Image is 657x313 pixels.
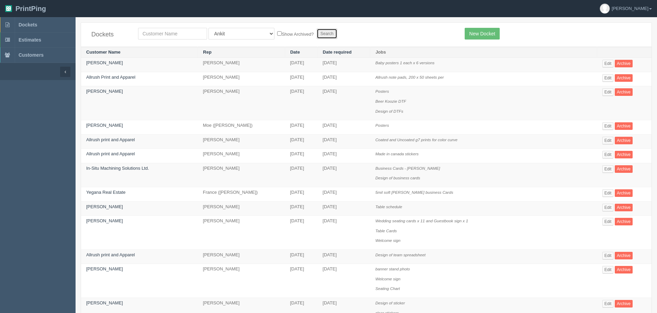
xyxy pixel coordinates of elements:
i: Design of DTFs [375,109,403,113]
td: [DATE] [317,72,370,86]
td: [DATE] [317,163,370,187]
a: Archive [615,151,633,158]
th: Jobs [370,47,597,58]
td: [DATE] [317,187,370,201]
span: Customers [19,52,44,58]
h4: Dockets [91,31,128,38]
td: [PERSON_NAME] [198,149,285,163]
input: Search [317,29,337,39]
td: [DATE] [285,72,317,86]
a: Edit [602,266,614,273]
i: Wedding seating cards x 11 and Guestbook sign x 1 [375,219,468,223]
a: [PERSON_NAME] [86,204,123,209]
a: Archive [615,300,633,308]
input: Show Archived? [277,31,282,36]
td: [PERSON_NAME] [198,216,285,250]
a: Yegana Real Estate [86,190,125,195]
input: Customer Name [138,28,207,40]
td: [DATE] [317,264,370,298]
i: Seating Chart [375,286,400,291]
td: [DATE] [285,264,317,298]
a: Customer Name [86,49,121,55]
img: logo-3e63b451c926e2ac314895c53de4908e5d424f24456219fb08d385ab2e579770.png [5,5,12,12]
a: Allrush Print and Apparel [86,75,135,80]
a: Allrush print and Apparel [86,151,135,156]
a: Edit [602,300,614,308]
td: [DATE] [285,134,317,149]
a: New Docket [465,28,499,40]
td: [DATE] [317,201,370,216]
a: Edit [602,204,614,211]
a: Edit [602,137,614,144]
td: [DATE] [285,249,317,264]
td: France ([PERSON_NAME]) [198,187,285,201]
a: Edit [602,189,614,197]
i: Beer Koozie DTF [375,99,406,103]
td: Moe ([PERSON_NAME]) [198,120,285,135]
td: [PERSON_NAME] [198,72,285,86]
a: Edit [602,218,614,225]
a: Edit [602,151,614,158]
i: Welcome sign [375,238,400,243]
i: banner stand photo [375,267,410,271]
i: Welcome sign [375,277,400,281]
a: [PERSON_NAME] [86,123,123,128]
a: Archive [615,122,633,130]
td: [DATE] [317,149,370,163]
a: Archive [615,74,633,82]
a: Archive [615,165,633,173]
i: Made in canada stickers [375,152,419,156]
label: Show Archived? [277,30,314,38]
a: Edit [602,252,614,259]
i: Table schedule [375,204,402,209]
td: [DATE] [317,120,370,135]
a: [PERSON_NAME] [86,300,123,305]
a: Edit [602,122,614,130]
i: Design of business cards [375,176,420,180]
i: Allrush note pads, 200 x 50 sheets per [375,75,444,79]
td: [DATE] [285,216,317,250]
a: Edit [602,60,614,67]
i: 5mil soft [PERSON_NAME] business Cards [375,190,453,194]
a: Date [290,49,300,55]
a: Archive [615,88,633,96]
a: Archive [615,137,633,144]
i: Coated and Uncoated g7 prints for color curve [375,137,457,142]
a: Allrush print and Apparel [86,137,135,142]
td: [DATE] [285,163,317,187]
td: [PERSON_NAME] [198,201,285,216]
td: [DATE] [317,58,370,72]
a: In-Situ Machining Solutions Ltd. [86,166,149,171]
td: [PERSON_NAME] [198,86,285,120]
a: Rep [203,49,212,55]
a: Edit [602,165,614,173]
img: avatar_default-7531ab5dedf162e01f1e0bb0964e6a185e93c5c22dfe317fb01d7f8cd2b1632c.jpg [600,4,610,13]
a: Edit [602,74,614,82]
td: [PERSON_NAME] [198,58,285,72]
td: [PERSON_NAME] [198,249,285,264]
td: [DATE] [317,216,370,250]
td: [DATE] [317,134,370,149]
i: Table Cards [375,228,397,233]
i: Posters [375,123,389,127]
td: [DATE] [285,86,317,120]
i: Business Cards - [PERSON_NAME] [375,166,440,170]
a: Edit [602,88,614,96]
td: [DATE] [317,86,370,120]
a: Archive [615,266,633,273]
td: [DATE] [285,149,317,163]
a: Archive [615,189,633,197]
td: [DATE] [317,249,370,264]
td: [PERSON_NAME] [198,134,285,149]
i: Design of team spreadsheet [375,253,426,257]
a: Date required [323,49,352,55]
i: Design of sticker [375,301,405,305]
td: [DATE] [285,201,317,216]
span: Estimates [19,37,41,43]
a: Archive [615,204,633,211]
a: Archive [615,60,633,67]
td: [DATE] [285,58,317,72]
a: [PERSON_NAME] [86,266,123,271]
td: [DATE] [285,120,317,135]
a: Archive [615,252,633,259]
